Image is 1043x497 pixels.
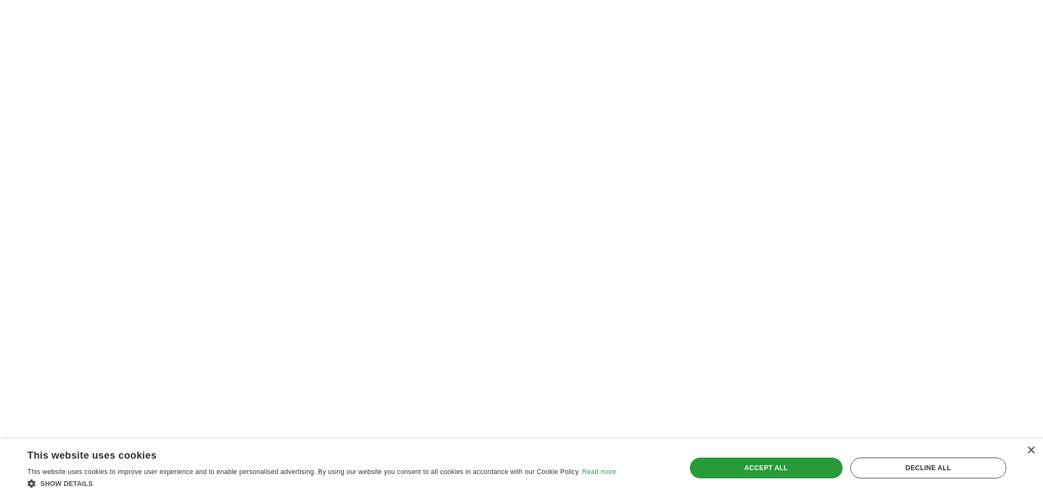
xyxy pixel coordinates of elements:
[1027,447,1035,455] div: Close
[690,458,843,478] div: Accept all
[27,446,589,462] div: This website uses cookies
[41,480,93,488] span: Show details
[850,458,1006,478] div: Decline all
[27,478,616,489] div: Show details
[27,468,580,476] span: This website uses cookies to improve user experience and to enable personalised advertising. By u...
[582,468,616,476] a: Read more, opens a new window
